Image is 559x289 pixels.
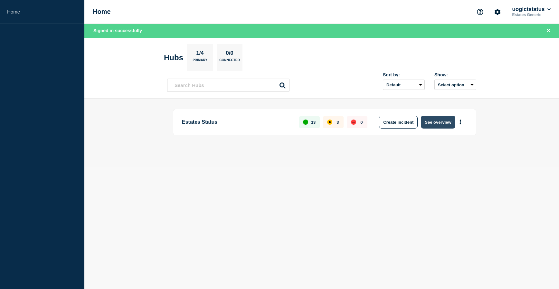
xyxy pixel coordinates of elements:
div: Show: [434,72,476,77]
button: Support [473,5,487,19]
div: affected [327,120,332,125]
p: 0/0 [223,50,236,58]
p: Connected [219,58,240,65]
p: 13 [311,120,316,125]
button: See overview [421,116,455,129]
div: up [303,120,308,125]
button: Close banner [545,27,553,34]
button: uogictstatus [511,6,552,13]
p: Estates Status [182,116,292,129]
button: Select option [434,80,476,90]
h2: Hubs [164,53,183,62]
h1: Home [93,8,111,15]
p: 3 [336,120,339,125]
select: Sort by [383,80,425,90]
div: down [351,120,356,125]
button: More actions [456,116,465,128]
button: Create incident [379,116,418,129]
p: 0 [360,120,363,125]
span: Signed in successfully [93,28,142,33]
p: Estates Generic [511,13,552,17]
p: 1/4 [194,50,206,58]
p: Primary [193,58,207,65]
div: Sort by: [383,72,425,77]
input: Search Hubs [167,79,289,92]
button: Account settings [491,5,504,19]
